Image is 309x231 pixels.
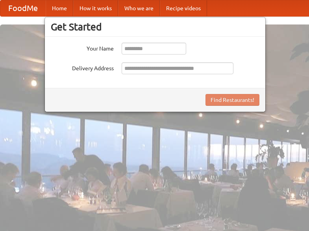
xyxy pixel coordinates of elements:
[118,0,160,16] a: Who we are
[51,62,114,72] label: Delivery Address
[51,43,114,53] label: Your Name
[73,0,118,16] a: How it works
[205,94,259,106] button: Find Restaurants!
[160,0,207,16] a: Recipe videos
[46,0,73,16] a: Home
[0,0,46,16] a: FoodMe
[51,21,259,33] h3: Get Started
